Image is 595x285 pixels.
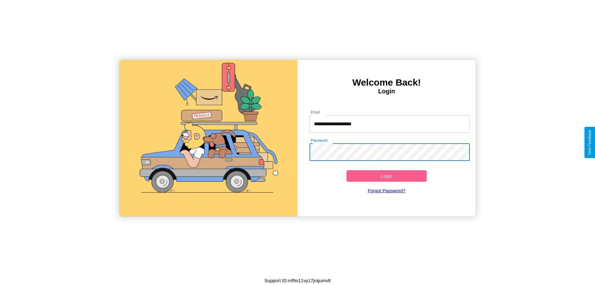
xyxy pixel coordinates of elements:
a: Forgot Password? [306,182,467,199]
h3: Welcome Back! [297,77,476,88]
h4: Login [297,88,476,95]
div: Give Feedback [588,130,592,155]
p: Support ID: mf9o11vy17jrajumvlt [264,276,330,285]
label: Email [311,109,320,115]
img: gif [119,60,297,216]
label: Password [311,138,327,143]
button: Login [346,170,427,182]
